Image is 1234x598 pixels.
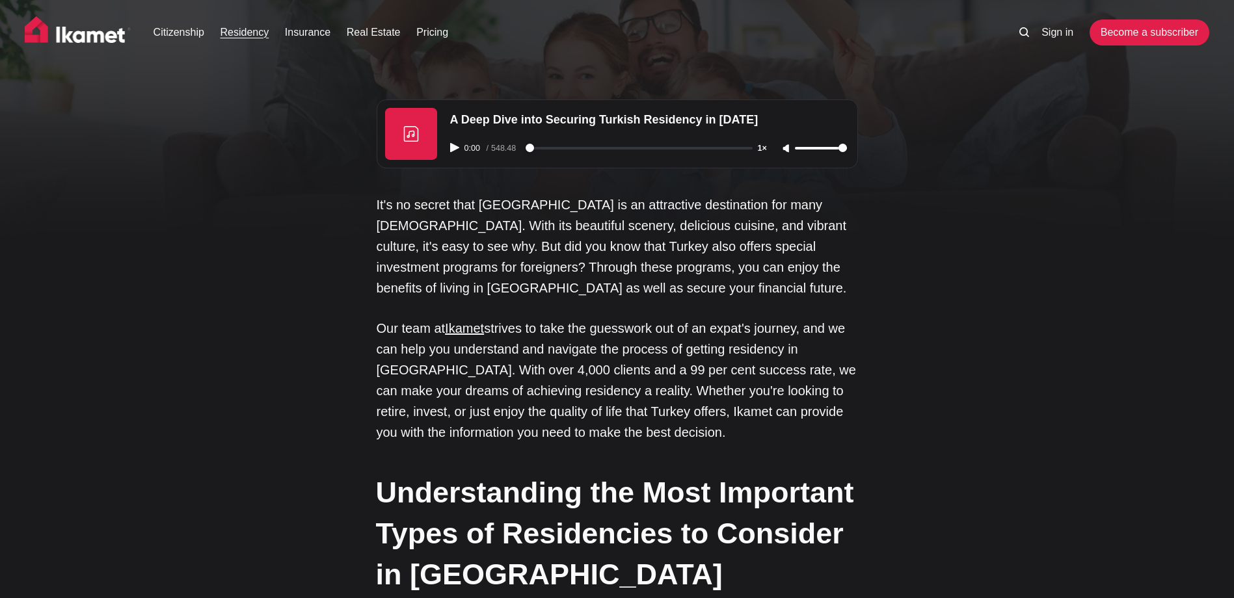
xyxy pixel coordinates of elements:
h2: Understanding the Most Important Types of Residencies to Consider in [GEOGRAPHIC_DATA] [376,472,857,595]
span: 548.48 [489,144,518,153]
a: Insurance [285,25,330,40]
span: 0:00 [462,144,487,153]
a: Become a subscriber [1090,19,1209,45]
a: Sign in [1041,25,1073,40]
a: Ikamet [445,321,484,335]
button: Play audio [450,143,462,152]
div: / [487,144,523,153]
p: Our team at strives to take the guesswork out of an expat's journey, and we can help you understa... [377,318,858,443]
button: Adjust playback speed [755,144,779,153]
img: Ikamet home [25,16,131,49]
a: Residency [221,25,269,40]
a: Real Estate [347,25,401,40]
p: It's no secret that [GEOGRAPHIC_DATA] is an attractive destination for many [DEMOGRAPHIC_DATA]. W... [377,194,858,298]
button: Unmute [779,144,795,154]
a: Citizenship [154,25,204,40]
div: A Deep Dive into Securing Turkish Residency in [DATE] [442,108,855,132]
a: Pricing [416,25,448,40]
